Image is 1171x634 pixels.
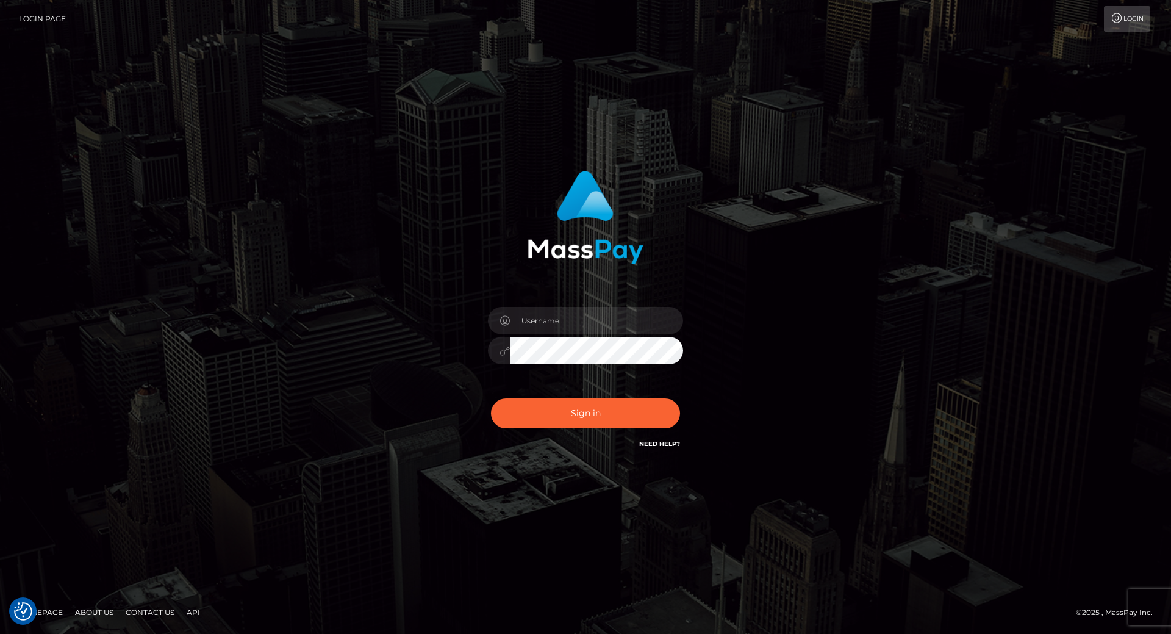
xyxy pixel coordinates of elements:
[510,307,683,334] input: Username...
[14,602,32,621] button: Consent Preferences
[639,440,680,448] a: Need Help?
[182,603,205,622] a: API
[70,603,118,622] a: About Us
[14,602,32,621] img: Revisit consent button
[1104,6,1150,32] a: Login
[528,171,643,264] img: MassPay Login
[19,6,66,32] a: Login Page
[13,603,68,622] a: Homepage
[1076,606,1162,619] div: © 2025 , MassPay Inc.
[121,603,179,622] a: Contact Us
[491,398,680,428] button: Sign in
